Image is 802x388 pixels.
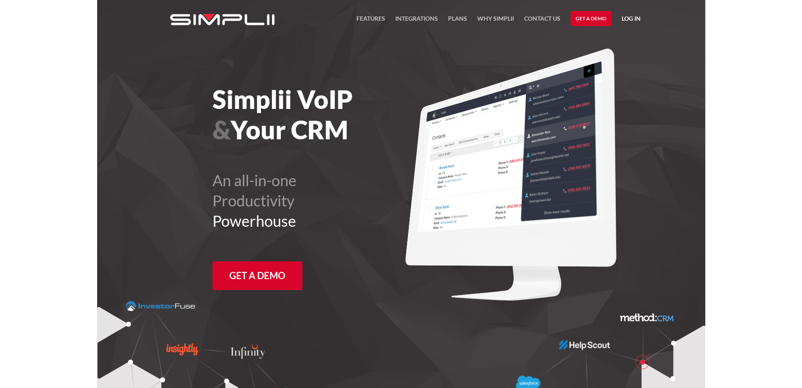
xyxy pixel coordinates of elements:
span: Powerhouse [212,212,296,230]
a: Get a Demo [212,261,302,290]
h2: An all-in-one Productivity [212,170,448,231]
a: Contact US [524,14,560,29]
a: Log in [622,14,641,26]
h1: Simplii VoIP Your CRM [212,84,448,145]
img: Simplii [170,14,275,25]
a: Plans [448,14,467,29]
a: Get a Demo [571,11,612,26]
a: FEATURES [356,14,385,29]
a: Why Simplii [477,14,514,29]
a: Integrations [395,14,438,29]
span: & [212,114,231,145]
